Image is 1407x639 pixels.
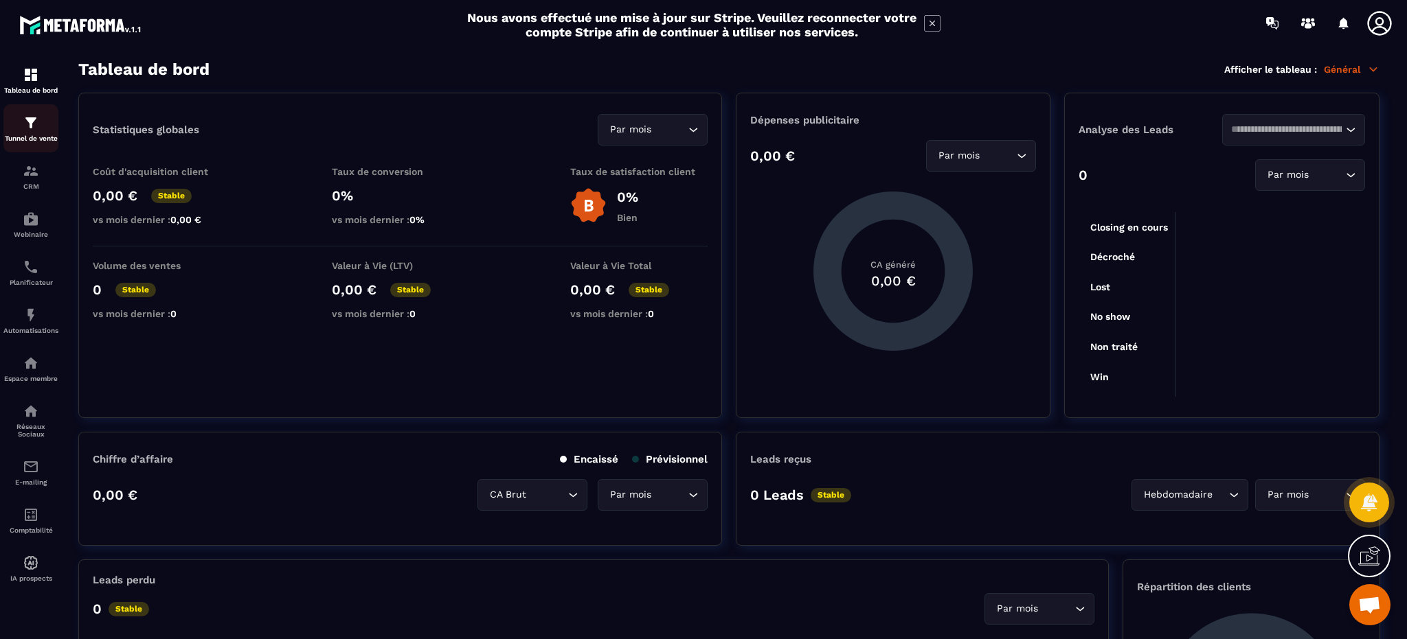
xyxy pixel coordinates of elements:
[3,478,58,486] p: E-mailing
[409,308,416,319] span: 0
[1324,63,1380,75] p: Général
[1041,601,1072,616] input: Search for option
[750,487,804,503] p: 0 Leads
[654,122,685,137] input: Search for option
[332,308,469,319] p: vs mois dernier :
[1255,159,1365,191] div: Search for option
[1312,487,1342,502] input: Search for option
[23,555,39,571] img: automations
[23,458,39,475] img: email
[993,601,1041,616] span: Par mois
[598,479,708,511] div: Search for option
[1137,581,1366,593] p: Répartition des clients
[93,281,102,298] p: 0
[93,187,137,204] p: 0,00 €
[93,601,102,617] p: 0
[570,260,708,271] p: Valeur à Vie Total
[1090,371,1109,382] tspan: Win
[598,114,708,146] div: Search for option
[93,308,230,319] p: vs mois dernier :
[617,189,638,205] p: 0%
[23,67,39,83] img: formation
[3,574,58,582] p: IA prospects
[1079,167,1088,183] p: 0
[93,574,155,586] p: Leads perdu
[570,308,708,319] p: vs mois dernier :
[629,283,669,297] p: Stable
[93,214,230,225] p: vs mois dernier :
[332,281,376,298] p: 0,00 €
[1264,487,1312,502] span: Par mois
[750,114,1036,126] p: Dépenses publicitaire
[3,56,58,104] a: formationformationTableau de bord
[23,355,39,371] img: automations
[982,148,1013,163] input: Search for option
[1312,167,1342,183] input: Search for option
[1231,122,1343,137] input: Search for option
[3,135,58,142] p: Tunnel de vente
[570,187,607,224] img: b-badge-o.b3b20ee6.svg
[3,279,58,286] p: Planificateur
[332,187,469,204] p: 0%
[109,602,149,616] p: Stable
[3,393,58,448] a: social-networksocial-networkRéseaux Sociaux
[332,214,469,225] p: vs mois dernier :
[984,593,1094,625] div: Search for option
[115,283,156,297] p: Stable
[1255,479,1365,511] div: Search for option
[560,453,618,465] p: Encaissé
[486,487,529,502] span: CA Brut
[332,260,469,271] p: Valeur à Vie (LTV)
[3,200,58,248] a: automationsautomationsWebinaire
[750,148,795,164] p: 0,00 €
[93,124,199,136] p: Statistiques globales
[78,60,210,79] h3: Tableau de bord
[1132,479,1248,511] div: Search for option
[23,163,39,179] img: formation
[3,526,58,534] p: Comptabilité
[632,453,708,465] p: Prévisionnel
[93,166,230,177] p: Coût d'acquisition client
[93,487,137,503] p: 0,00 €
[23,307,39,323] img: automations
[1215,487,1226,502] input: Search for option
[607,122,654,137] span: Par mois
[1264,167,1312,183] span: Par mois
[1090,251,1135,262] tspan: Décroché
[390,283,431,297] p: Stable
[3,104,58,152] a: formationformationTunnel de vente
[93,260,230,271] p: Volume des ventes
[1222,114,1366,146] div: Search for option
[3,423,58,438] p: Réseaux Sociaux
[3,327,58,334] p: Automatisations
[648,308,654,319] span: 0
[750,453,811,465] p: Leads reçus
[617,212,638,223] p: Bien
[1349,584,1391,625] a: Ouvrir le chat
[1090,341,1138,352] tspan: Non traité
[570,166,708,177] p: Taux de satisfaction client
[23,115,39,131] img: formation
[811,488,851,502] p: Stable
[1090,222,1168,233] tspan: Closing en cours
[3,297,58,345] a: automationsautomationsAutomatisations
[332,166,469,177] p: Taux de conversion
[170,308,177,319] span: 0
[23,259,39,275] img: scheduler
[3,448,58,496] a: emailemailE-mailing
[93,453,173,465] p: Chiffre d’affaire
[23,507,39,523] img: accountant
[935,148,982,163] span: Par mois
[477,479,587,511] div: Search for option
[3,345,58,393] a: automationsautomationsEspace membre
[3,86,58,94] p: Tableau de bord
[3,152,58,200] a: formationformationCRM
[3,375,58,382] p: Espace membre
[23,211,39,227] img: automations
[3,183,58,190] p: CRM
[3,248,58,297] a: schedulerschedulerPlanificateur
[19,12,143,37] img: logo
[570,281,615,298] p: 0,00 €
[926,140,1036,172] div: Search for option
[170,214,201,225] span: 0,00 €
